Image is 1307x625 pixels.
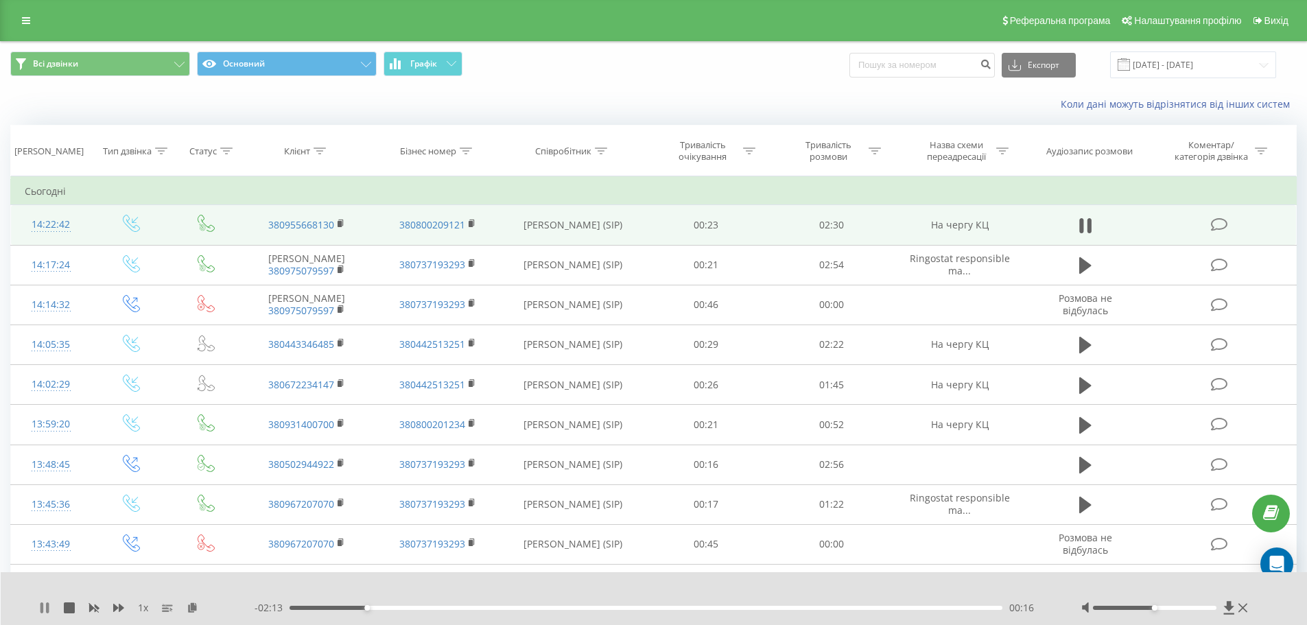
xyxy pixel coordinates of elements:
[400,145,456,157] div: Бізнес номер
[894,205,1024,245] td: На чергу КЦ
[399,258,465,271] a: 380737193293
[769,205,895,245] td: 02:30
[769,565,895,604] td: 02:53
[535,145,591,157] div: Співробітник
[503,565,644,604] td: [PERSON_NAME] (SIP)
[894,365,1024,405] td: На чергу КЦ
[644,405,769,445] td: 00:21
[399,537,465,550] a: 380737193293
[268,418,334,431] a: 380931400700
[666,139,740,163] div: Тривалість очікування
[1059,531,1112,556] span: Розмова не відбулась
[399,458,465,471] a: 380737193293
[769,245,895,285] td: 02:54
[644,524,769,564] td: 00:45
[10,51,190,76] button: Всі дзвінки
[399,418,465,431] a: 380800201234
[503,285,644,325] td: [PERSON_NAME] (SIP)
[25,292,78,318] div: 14:14:32
[25,531,78,558] div: 13:43:49
[769,365,895,405] td: 01:45
[103,145,152,157] div: Тип дзвінка
[1002,53,1076,78] button: Експорт
[364,605,370,611] div: Accessibility label
[910,491,1010,517] span: Ringostat responsible ma...
[14,145,84,157] div: [PERSON_NAME]
[894,405,1024,445] td: На чергу КЦ
[25,371,78,398] div: 14:02:29
[25,571,78,598] div: 13:39:25
[644,205,769,245] td: 00:23
[503,245,644,285] td: [PERSON_NAME] (SIP)
[25,331,78,358] div: 14:05:35
[769,405,895,445] td: 00:52
[849,53,995,78] input: Пошук за номером
[644,365,769,405] td: 00:26
[399,338,465,351] a: 380442513251
[242,285,372,325] td: [PERSON_NAME]
[268,537,334,550] a: 380967207070
[1061,97,1297,110] a: Коли дані можуть відрізнятися вiд інших систем
[242,245,372,285] td: [PERSON_NAME]
[11,178,1297,205] td: Сьогодні
[503,405,644,445] td: [PERSON_NAME] (SIP)
[33,58,78,69] span: Всі дзвінки
[644,325,769,364] td: 00:29
[268,264,334,277] a: 380975079597
[25,411,78,438] div: 13:59:20
[255,601,290,615] span: - 02:13
[25,451,78,478] div: 13:48:45
[25,252,78,279] div: 14:17:24
[399,378,465,391] a: 380442513251
[1046,145,1133,157] div: Аудіозапис розмови
[384,51,462,76] button: Графік
[1059,292,1112,317] span: Розмова не відбулась
[919,139,993,163] div: Назва схеми переадресації
[503,445,644,484] td: [PERSON_NAME] (SIP)
[769,445,895,484] td: 02:56
[268,378,334,391] a: 380672234147
[410,59,437,69] span: Графік
[25,211,78,238] div: 14:22:42
[644,285,769,325] td: 00:46
[268,497,334,510] a: 380967207070
[644,245,769,285] td: 00:21
[268,458,334,471] a: 380502944922
[268,218,334,231] a: 380955668130
[644,484,769,524] td: 00:17
[138,601,148,615] span: 1 x
[503,524,644,564] td: [PERSON_NAME] (SIP)
[189,145,217,157] div: Статус
[1009,601,1034,615] span: 00:16
[1152,605,1157,611] div: Accessibility label
[284,145,310,157] div: Клієнт
[910,252,1010,277] span: Ringostat responsible ma...
[792,139,865,163] div: Тривалість розмови
[644,445,769,484] td: 00:16
[197,51,377,76] button: Основний
[769,285,895,325] td: 00:00
[769,524,895,564] td: 00:00
[503,205,644,245] td: [PERSON_NAME] (SIP)
[268,304,334,317] a: 380975079597
[399,218,465,231] a: 380800209121
[399,298,465,311] a: 380737193293
[644,565,769,604] td: 00:18
[769,325,895,364] td: 02:22
[1171,139,1251,163] div: Коментар/категорія дзвінка
[503,484,644,524] td: [PERSON_NAME] (SIP)
[399,497,465,510] a: 380737193293
[503,365,644,405] td: [PERSON_NAME] (SIP)
[910,571,1010,596] span: Ringostat responsible ma...
[503,325,644,364] td: [PERSON_NAME] (SIP)
[769,484,895,524] td: 01:22
[268,338,334,351] a: 380443346485
[25,491,78,518] div: 13:45:36
[1010,15,1111,26] span: Реферальна програма
[1260,547,1293,580] div: Open Intercom Messenger
[894,325,1024,364] td: На чергу КЦ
